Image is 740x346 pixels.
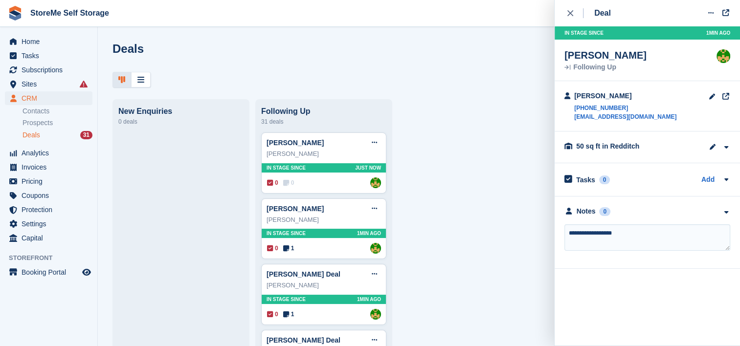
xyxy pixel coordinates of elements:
div: [PERSON_NAME] [574,91,676,101]
div: 0 [599,207,610,216]
a: [PERSON_NAME] Deal [267,336,340,344]
img: stora-icon-8386f47178a22dfd0bd8f6a31ec36ba5ce8667c1dd55bd0f319d3a0aa187defe.svg [8,6,22,21]
a: menu [5,203,92,216]
span: 0 [267,310,278,319]
a: Contacts [22,107,92,116]
div: 31 deals [261,116,386,128]
a: [EMAIL_ADDRESS][DOMAIN_NAME] [574,112,676,121]
span: Coupons [22,189,80,202]
a: menu [5,160,92,174]
a: [PERSON_NAME] Deal [267,270,340,278]
h2: Tasks [576,175,595,184]
a: menu [5,265,92,279]
a: StorMe [370,243,381,254]
div: [PERSON_NAME] [267,215,381,225]
span: Prospects [22,118,53,128]
a: [PERSON_NAME] [267,139,324,147]
span: 1MIN AGO [706,29,730,37]
span: Tasks [22,49,80,63]
span: Sites [22,77,80,91]
span: Booking Portal [22,265,80,279]
span: Invoices [22,160,80,174]
a: menu [5,146,92,160]
span: Subscriptions [22,63,80,77]
span: 0 [267,178,278,187]
a: Preview store [81,266,92,278]
span: 1 [283,310,294,319]
a: menu [5,35,92,48]
div: 50 sq ft in Redditch [576,141,674,151]
div: Following Up [564,64,647,71]
a: menu [5,91,92,105]
span: 1 [283,244,294,253]
a: menu [5,63,92,77]
a: menu [5,174,92,188]
span: CRM [22,91,80,105]
div: Following Up [261,107,386,116]
div: Deal [594,7,611,19]
span: In stage since [267,296,306,303]
span: 1MIN AGO [357,230,381,237]
div: Notes [577,206,596,216]
a: Add [701,174,715,186]
a: Deals 31 [22,130,92,140]
a: menu [5,49,92,63]
div: 0 [599,175,610,184]
span: In stage since [564,29,604,37]
span: Home [22,35,80,48]
img: StorMe [370,309,381,320]
span: 0 [283,178,294,187]
span: 1MIN AGO [357,296,381,303]
a: StorMe [370,177,381,188]
img: StorMe [717,49,730,63]
span: Settings [22,217,80,231]
a: [PHONE_NUMBER] [574,104,676,112]
div: 0 deals [118,116,244,128]
a: StoreMe Self Storage [26,5,113,21]
div: 31 [80,131,92,139]
i: Smart entry sync failures have occurred [80,80,88,88]
span: Storefront [9,253,97,263]
span: In stage since [267,230,306,237]
h1: Deals [112,42,144,55]
div: [PERSON_NAME] [267,149,381,159]
a: menu [5,189,92,202]
div: [PERSON_NAME] [267,281,381,290]
a: menu [5,231,92,245]
span: In stage since [267,164,306,172]
div: New Enquiries [118,107,244,116]
a: [PERSON_NAME] [267,205,324,213]
span: 0 [267,244,278,253]
span: Capital [22,231,80,245]
a: Prospects [22,118,92,128]
span: Just now [355,164,381,172]
div: [PERSON_NAME] [564,49,647,61]
span: Protection [22,203,80,216]
span: Analytics [22,146,80,160]
a: menu [5,217,92,231]
a: menu [5,77,92,91]
span: Deals [22,130,40,140]
span: Pricing [22,174,80,188]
